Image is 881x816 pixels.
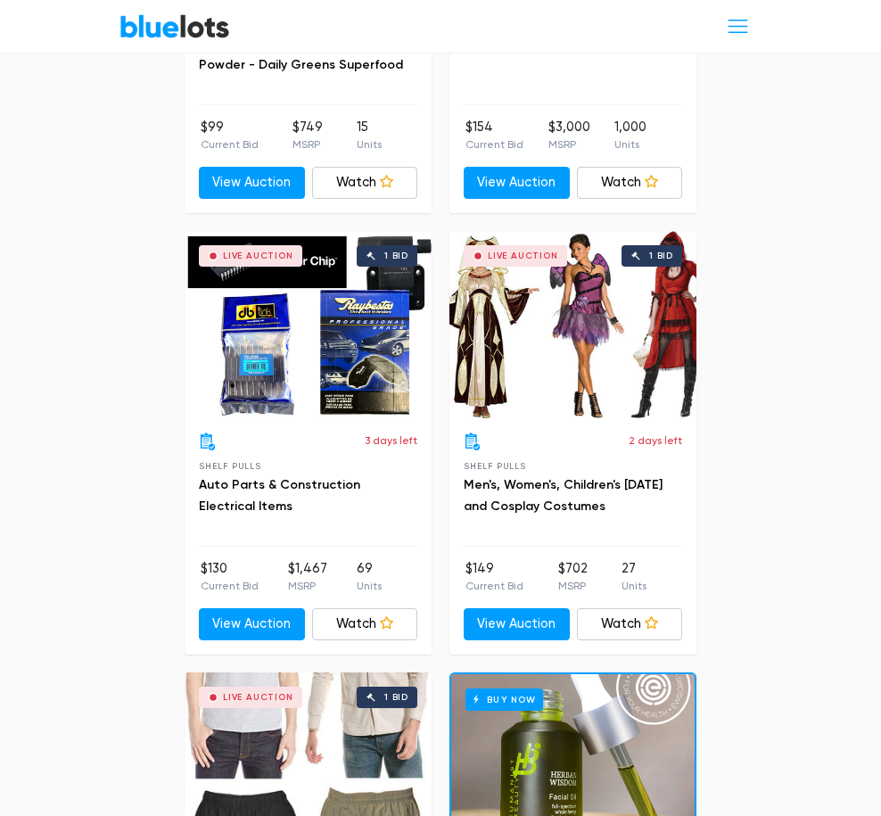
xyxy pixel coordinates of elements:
[185,231,432,418] a: Live Auction 1 bid
[312,608,418,640] a: Watch
[464,608,570,640] a: View Auction
[199,477,360,514] a: Auto Parts & Construction Electrical Items
[629,433,682,449] p: 2 days left
[622,578,646,594] p: Units
[558,559,588,595] li: $702
[649,251,673,260] div: 1 bid
[312,167,418,199] a: Watch
[558,578,588,594] p: MSRP
[548,118,590,153] li: $3,000
[465,118,523,153] li: $154
[384,251,408,260] div: 1 bid
[223,693,293,702] div: Live Auction
[548,136,590,152] p: MSRP
[465,578,523,594] p: Current Bid
[465,136,523,152] p: Current Bid
[288,578,327,594] p: MSRP
[223,251,293,260] div: Live Auction
[199,167,305,199] a: View Auction
[464,167,570,199] a: View Auction
[614,136,646,152] p: Units
[714,10,762,43] button: Toggle navigation
[465,559,523,595] li: $149
[199,608,305,640] a: View Auction
[577,167,683,199] a: Watch
[384,693,408,702] div: 1 bid
[201,578,259,594] p: Current Bid
[614,118,646,153] li: 1,000
[119,13,230,39] a: BlueLots
[488,251,558,260] div: Live Auction
[622,559,646,595] li: 27
[357,578,382,594] p: Units
[357,118,382,153] li: 15
[357,559,382,595] li: 69
[201,136,259,152] p: Current Bid
[292,118,323,153] li: $749
[201,118,259,153] li: $99
[288,559,327,595] li: $1,467
[292,136,323,152] p: MSRP
[357,136,382,152] p: Units
[199,461,261,471] span: Shelf Pulls
[464,461,526,471] span: Shelf Pulls
[201,559,259,595] li: $130
[449,231,696,418] a: Live Auction 1 bid
[464,477,663,514] a: Men's, Women's, Children's [DATE] and Cosplay Costumes
[465,688,543,711] h6: Buy Now
[577,608,683,640] a: Watch
[365,433,417,449] p: 3 days left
